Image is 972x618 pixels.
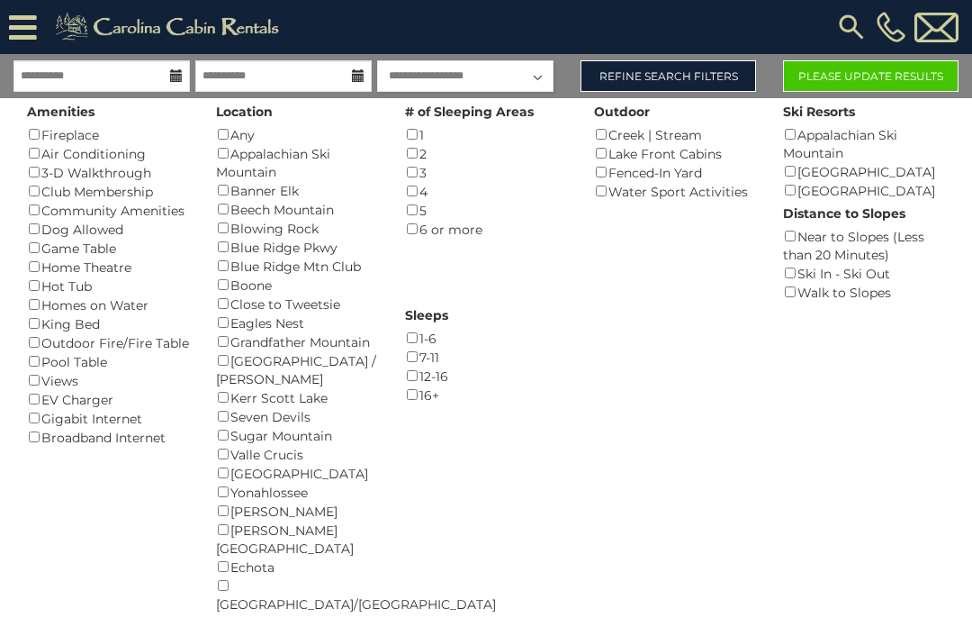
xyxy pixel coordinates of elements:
div: Club Membership [27,182,189,201]
label: Amenities [27,103,94,121]
div: Blowing Rock [216,219,378,238]
div: Creek | Stream [594,125,756,144]
div: Pool Table [27,352,189,371]
div: Eagles Nest [216,314,378,332]
label: # of Sleeping Areas [405,103,534,121]
a: Refine Search Filters [580,60,756,92]
div: [PERSON_NAME][GEOGRAPHIC_DATA] [216,521,378,558]
div: Appalachian Ski Mountain [216,144,378,181]
label: Location [216,103,273,121]
div: Lake Front Cabins [594,144,756,163]
div: Boone [216,276,378,295]
div: [PERSON_NAME] [216,502,378,521]
div: Near to Slopes (Less than 20 Minutes) [783,227,945,264]
div: Broadband Internet [27,428,189,447]
div: [GEOGRAPHIC_DATA] [783,181,945,200]
div: Gigabit Internet [27,409,189,428]
div: King Bed [27,314,189,333]
div: Home Theatre [27,258,189,277]
a: [PHONE_NUMBER] [872,12,910,42]
div: Water Sport Activities [594,182,756,201]
div: 3 [405,163,567,182]
div: Grandfather Mountain [216,332,378,351]
div: 6 or more [405,220,567,239]
div: Banner Elk [216,181,378,200]
div: Appalachian Ski Mountain [783,125,945,162]
div: 1-6 [405,329,567,348]
div: Dog Allowed [27,220,189,239]
button: Please Update Results [783,60,958,92]
div: 2 [405,144,567,163]
div: Ski In - Ski Out [783,264,945,283]
div: Valle Crucis [216,445,378,464]
div: Walk to Slopes [783,283,945,302]
div: Hot Tub [27,277,189,295]
div: Echota [216,558,378,577]
img: Khaki-logo.png [46,9,294,45]
div: 5 [405,201,567,220]
label: Distance to Slopes [783,204,905,223]
div: Homes on Water [27,295,189,314]
div: Yonahlossee [216,483,378,502]
div: Any [216,125,378,144]
div: 1 [405,125,567,144]
div: Air Conditioning [27,144,189,163]
div: 4 [405,182,567,201]
div: Outdoor Fire/Fire Table [27,333,189,352]
div: Blue Ridge Mtn Club [216,257,378,276]
div: Seven Devils [216,407,378,426]
div: EV Charger [27,390,189,409]
div: [GEOGRAPHIC_DATA] [216,464,378,483]
div: Views [27,371,189,390]
div: 16+ [405,386,567,404]
label: Sleeps [405,306,448,324]
div: Kerr Scott Lake [216,388,378,407]
div: Sugar Mountain [216,426,378,445]
div: 3-D Walkthrough [27,163,189,182]
div: Community Amenities [27,201,189,220]
img: search-regular.svg [835,11,868,43]
div: Fenced-In Yard [594,163,756,182]
div: Game Table [27,239,189,258]
div: 7-11 [405,348,567,367]
div: [GEOGRAPHIC_DATA] [783,162,945,181]
div: [GEOGRAPHIC_DATA]/[GEOGRAPHIC_DATA] [216,577,378,613]
div: Fireplace [27,125,189,144]
label: Ski Resorts [783,103,855,121]
div: [GEOGRAPHIC_DATA] / [PERSON_NAME] [216,351,378,388]
div: Close to Tweetsie [216,295,378,314]
label: Outdoor [594,103,650,121]
div: Blue Ridge Pkwy [216,238,378,257]
div: Beech Mountain [216,200,378,219]
div: 12-16 [405,367,567,386]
